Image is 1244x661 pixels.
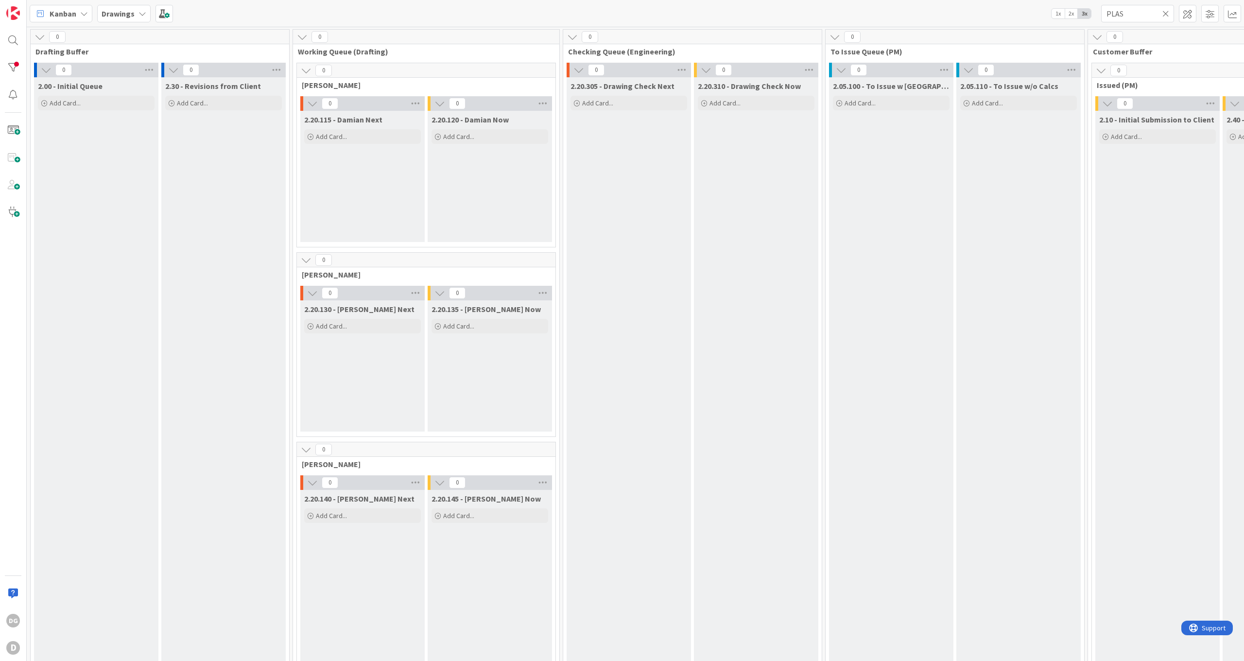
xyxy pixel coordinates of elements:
[1065,9,1078,18] span: 2x
[1101,5,1174,22] input: Quick Filter...
[960,81,1058,91] span: 2.05.110 - To Issue w/o Calcs
[315,254,332,266] span: 0
[55,64,72,76] span: 0
[443,132,474,141] span: Add Card...
[20,1,44,13] span: Support
[432,115,509,124] span: 2.20.120 - Damian Now
[165,81,261,91] span: 2.30 - Revisions from Client
[1052,9,1065,18] span: 1x
[6,6,20,20] img: Visit kanbanzone.com
[304,304,415,314] span: 2.20.130 - Ronnie Next
[432,304,541,314] span: 2.20.135 - Ronnie Now
[298,47,547,56] span: Working Queue (Drafting)
[830,47,1072,56] span: To Issue Queue (PM)
[311,31,328,43] span: 0
[1078,9,1091,18] span: 3x
[833,81,950,91] span: 2.05.100 - To Issue w Calcs
[432,494,541,504] span: 2.20.145 - John Now
[972,99,1003,107] span: Add Card...
[709,99,741,107] span: Add Card...
[715,64,732,76] span: 0
[698,81,801,91] span: 2.20.310 - Drawing Check Now
[302,459,543,469] span: John Queue
[304,494,415,504] span: 2.20.140 - John Next
[183,64,199,76] span: 0
[1099,115,1214,124] span: 2.10 - Initial Submission to Client
[50,8,76,19] span: Kanban
[38,81,103,91] span: 2.00 - Initial Queue
[1117,98,1133,109] span: 0
[845,99,876,107] span: Add Card...
[35,47,277,56] span: Drafting Buffer
[1111,132,1142,141] span: Add Card...
[50,99,81,107] span: Add Card...
[568,47,810,56] span: Checking Queue (Engineering)
[449,477,466,488] span: 0
[978,64,994,76] span: 0
[49,31,66,43] span: 0
[322,477,338,488] span: 0
[315,444,332,455] span: 0
[1110,65,1127,76] span: 0
[449,98,466,109] span: 0
[449,287,466,299] span: 0
[1106,31,1123,43] span: 0
[443,511,474,520] span: Add Card...
[582,31,598,43] span: 0
[316,132,347,141] span: Add Card...
[322,287,338,299] span: 0
[6,641,20,655] div: D
[570,81,674,91] span: 2.20.305 - Drawing Check Next
[316,322,347,330] span: Add Card...
[588,64,605,76] span: 0
[322,98,338,109] span: 0
[304,115,382,124] span: 2.20.115 - Damian Next
[316,511,347,520] span: Add Card...
[102,9,135,18] b: Drawings
[6,614,20,627] div: DG
[177,99,208,107] span: Add Card...
[844,31,861,43] span: 0
[315,65,332,76] span: 0
[443,322,474,330] span: Add Card...
[302,270,543,279] span: Ronnie Queue
[302,80,543,90] span: Damien Queue
[850,64,867,76] span: 0
[582,99,613,107] span: Add Card...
